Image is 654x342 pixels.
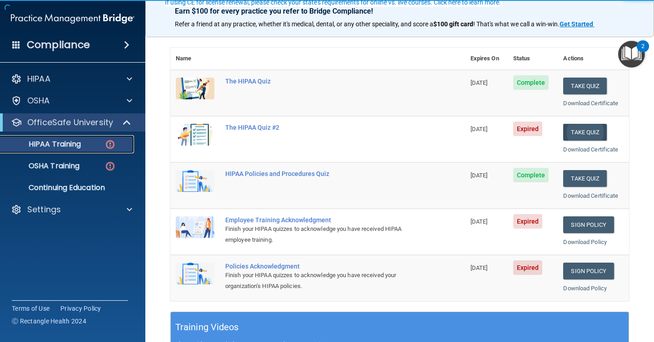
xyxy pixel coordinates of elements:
[563,124,607,141] button: Take Quiz
[11,73,132,84] a: HIPAA
[225,124,420,131] div: The HIPAA Quiz #2
[513,122,543,136] span: Expired
[225,263,420,270] div: Policies Acknowledgment
[225,216,420,224] div: Employee Training Acknowledgment
[508,48,558,70] th: Status
[104,161,116,172] img: danger-circle.6113f641.png
[104,139,116,150] img: danger-circle.6113f641.png
[12,317,86,326] span: Ⓒ Rectangle Health 2024
[27,204,61,215] p: Settings
[563,216,614,233] a: Sign Policy
[471,172,488,179] span: [DATE]
[27,117,113,128] p: OfficeSafe University
[563,170,607,187] button: Take Quiz
[513,168,549,182] span: Complete
[6,140,81,149] p: HIPAA Training
[471,79,488,86] span: [DATE]
[563,263,614,279] a: Sign Policy
[471,264,488,271] span: [DATE]
[563,100,618,107] a: Download Certificate
[513,214,543,229] span: Expired
[11,10,134,28] img: PMB logo
[175,7,624,15] p: Earn $100 for every practice you refer to Bridge Compliance!
[563,192,618,199] a: Download Certificate
[560,20,595,28] a: Get Started
[563,285,607,292] a: Download Policy
[12,304,50,313] a: Terms of Use
[225,170,420,177] div: HIPAA Policies and Procedures Quiz
[175,319,239,335] h5: Training Videos
[473,20,560,28] span: ! That's what we call a win-win.
[471,218,488,225] span: [DATE]
[27,39,90,51] h4: Compliance
[27,95,50,106] p: OSHA
[225,78,420,85] div: The HIPAA Quiz
[560,20,593,28] strong: Get Started
[27,73,50,84] p: HIPAA
[641,46,644,58] div: 2
[170,48,220,70] th: Name
[465,48,508,70] th: Expires On
[513,260,543,275] span: Expired
[225,224,420,245] div: Finish your HIPAA quizzes to acknowledge you have received HIPAA employee training.
[513,75,549,90] span: Complete
[11,117,132,128] a: OfficeSafe University
[6,183,130,192] p: Continuing Education
[563,78,607,94] button: Take Quiz
[433,20,473,28] strong: $100 gift card
[563,146,618,153] a: Download Certificate
[618,41,645,68] button: Open Resource Center, 2 new notifications
[175,20,433,28] span: Refer a friend at any practice, whether it's medical, dental, or any other speciality, and score a
[563,239,607,245] a: Download Policy
[225,270,420,292] div: Finish your HIPAA quizzes to acknowledge you have received your organization’s HIPAA policies.
[60,304,101,313] a: Privacy Policy
[558,48,629,70] th: Actions
[6,161,79,171] p: OSHA Training
[11,95,132,106] a: OSHA
[11,204,132,215] a: Settings
[471,126,488,132] span: [DATE]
